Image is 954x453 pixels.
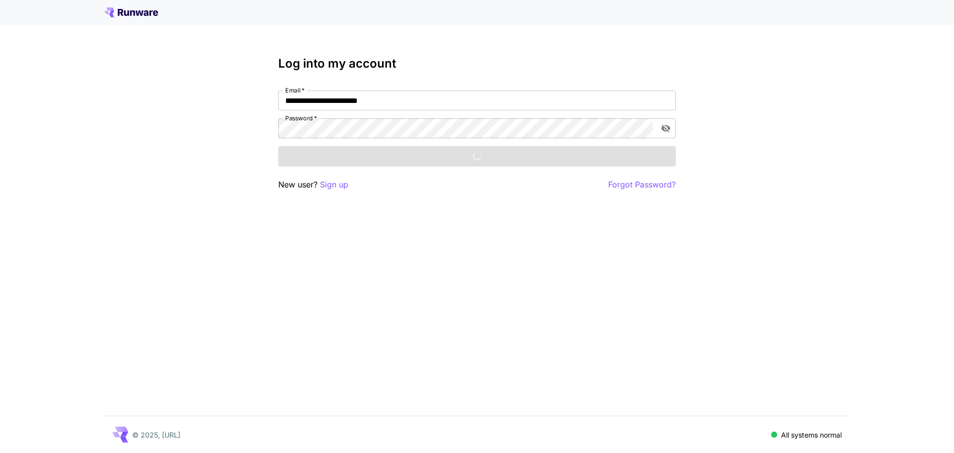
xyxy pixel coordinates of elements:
h3: Log into my account [278,57,676,71]
p: © 2025, [URL] [132,430,180,440]
button: toggle password visibility [657,119,675,137]
p: All systems normal [781,430,842,440]
label: Password [285,114,317,122]
p: New user? [278,179,348,191]
label: Email [285,86,305,94]
button: Sign up [320,179,348,191]
button: Forgot Password? [608,179,676,191]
